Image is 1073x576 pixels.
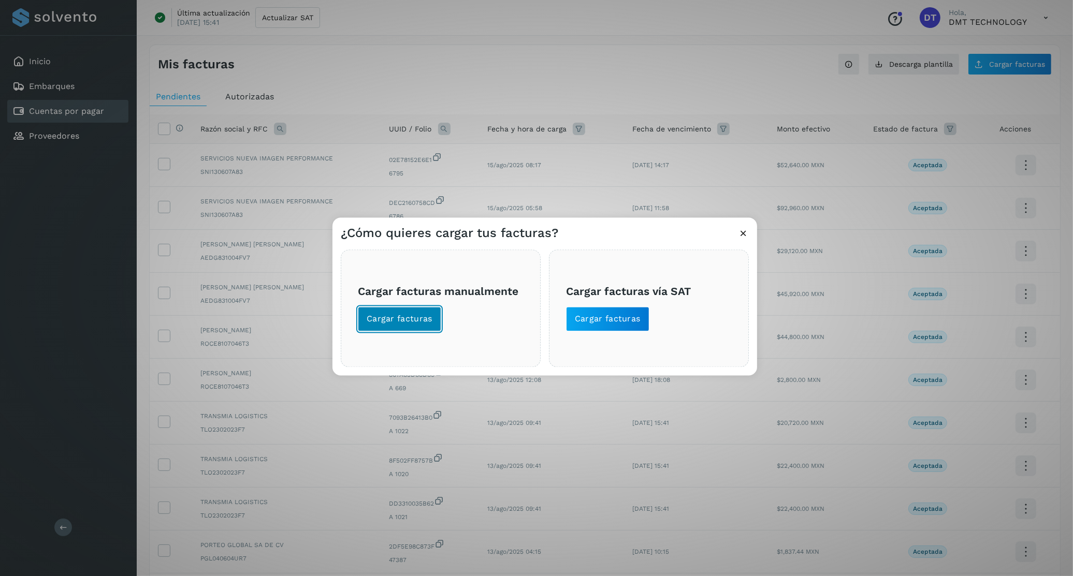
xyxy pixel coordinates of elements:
[358,306,441,331] button: Cargar facturas
[367,313,432,324] span: Cargar facturas
[341,226,558,241] h3: ¿Cómo quieres cargar tus facturas?
[358,285,524,298] h3: Cargar facturas manualmente
[575,313,641,324] span: Cargar facturas
[566,306,649,331] button: Cargar facturas
[566,285,732,298] h3: Cargar facturas vía SAT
